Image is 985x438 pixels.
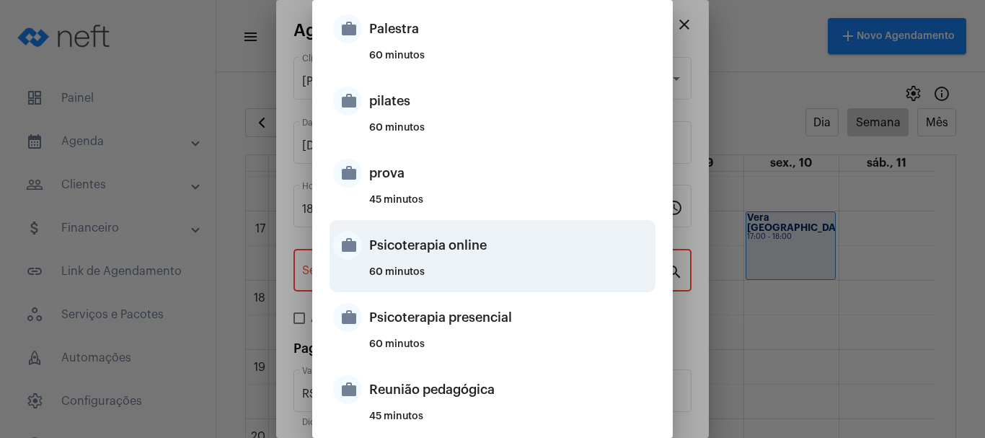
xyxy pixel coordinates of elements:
[333,303,362,332] mat-icon: work
[333,87,362,115] mat-icon: work
[333,14,362,43] mat-icon: work
[369,267,652,289] div: 60 minutos
[369,224,652,267] div: Psicoterapia online
[369,368,652,411] div: Reunião pedagógica
[369,7,652,51] div: Palestra
[369,51,652,72] div: 60 minutos
[369,296,652,339] div: Psicoterapia presencial
[369,79,652,123] div: pilates
[333,375,362,404] mat-icon: work
[369,195,652,216] div: 45 minutos
[369,339,652,361] div: 60 minutos
[333,159,362,188] mat-icon: work
[369,411,652,433] div: 45 minutos
[369,123,652,144] div: 60 minutos
[333,231,362,260] mat-icon: work
[369,152,652,195] div: prova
